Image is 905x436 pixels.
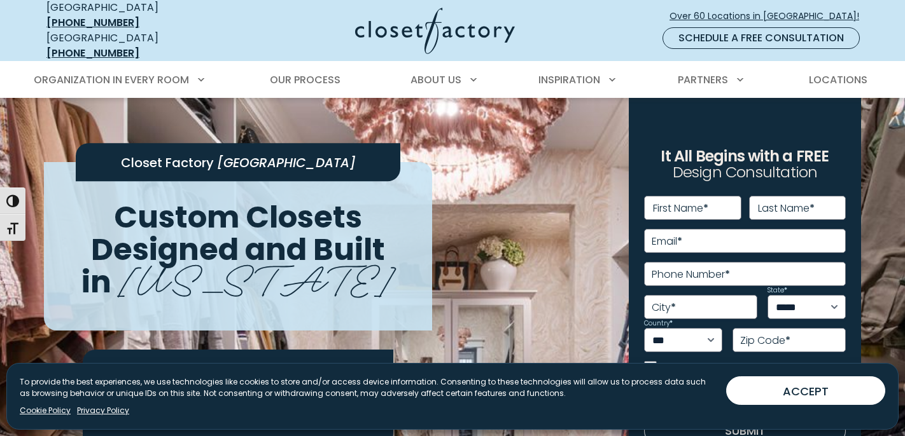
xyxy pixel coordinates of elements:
label: First Name [653,203,708,214]
span: Over 60 Locations in [GEOGRAPHIC_DATA]! [670,10,869,23]
label: Zip Code [740,336,790,346]
span: Designed and Built in [81,228,386,303]
p: To provide the best experiences, we use technologies like cookies to store and/or access device i... [20,376,716,399]
label: Phone Number [652,269,730,280]
span: About Us [410,72,461,87]
button: ACCEPT [726,376,885,405]
span: Partners [678,72,728,87]
a: Schedule a Free Consultation [663,27,860,49]
span: Inspiration [538,72,600,87]
span: [GEOGRAPHIC_DATA] [217,154,356,172]
span: It All Begins with a FREE [661,146,829,167]
label: State [768,287,787,294]
span: Our Process [270,72,340,87]
label: Country [644,320,673,327]
a: [PHONE_NUMBER] [46,46,139,60]
span: Locations [809,72,867,87]
div: [GEOGRAPHIC_DATA] [46,31,231,61]
a: Over 60 Locations in [GEOGRAPHIC_DATA]! [669,5,870,27]
label: City [652,303,676,313]
span: Closet Factory [121,154,214,172]
span: [US_STATE] [118,247,395,305]
span: Design Consultation [673,162,818,183]
a: Cookie Policy [20,405,71,416]
label: Last Name [758,203,815,214]
label: Email [652,236,682,247]
nav: Primary Menu [25,62,880,98]
img: Closet Factory Logo [355,8,515,54]
a: Privacy Policy [77,405,129,416]
span: Custom Closets [114,196,362,238]
label: Opt-in for text messages [664,361,846,374]
a: [PHONE_NUMBER] [46,15,139,30]
span: Organization in Every Room [34,72,189,87]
